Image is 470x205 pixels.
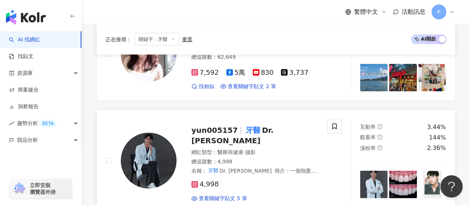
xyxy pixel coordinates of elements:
img: chrome extension [12,183,26,195]
span: 名稱 ： [191,168,272,174]
div: 網紅類型 ： [191,149,318,156]
span: 醫療與健康 [217,149,243,155]
mark: 牙醫 [277,174,289,182]
div: 144% [429,134,446,142]
div: 3.44% [427,123,446,131]
span: rise [9,121,14,126]
mark: 牙醫 [207,167,220,175]
span: 4,998 [191,180,219,188]
img: post-image [389,64,416,92]
a: 找貼文 [9,53,33,60]
span: 漲粉率 [360,145,376,151]
span: 觀看率 [360,134,376,140]
a: 查看關鍵字貼文 2 筆 [220,83,276,90]
a: KOL Avatar[PERSON_NAME]親子旅行趣網紅類型：感情·台灣旅遊·飲料·日常話題·教育與學習·家庭·美食·醫療與健康·旅遊總追蹤數：62,6497,5925萬8303,737找相... [97,7,455,101]
span: 活動訊息 [402,8,425,15]
a: 找相似 [191,83,214,90]
span: 關鍵字：牙醫 [134,33,179,45]
iframe: Help Scout Beacon - Open [440,175,463,198]
span: question-circle [377,124,382,129]
span: 7,592 [191,69,219,77]
a: 商案媒合 [9,86,39,94]
span: 互動率 [360,124,376,130]
div: 2.36% [427,144,446,152]
img: post-image [360,171,388,198]
span: 競品分析 [17,132,38,148]
span: 繁體中文 [354,8,378,16]
span: 3,737 [281,69,308,77]
mark: 牙醫 [202,174,214,182]
a: chrome extension立即安裝 瀏覽器外掛 [10,179,72,199]
div: 重置 [182,36,192,42]
img: logo [6,10,46,25]
img: post-image [389,171,416,198]
span: Dr. [PERSON_NAME] [220,168,272,174]
span: yun005157 [191,126,238,135]
span: 資源庫 [17,65,33,81]
span: 查看關鍵字貼文 2 筆 [228,83,276,90]
img: post-image [360,64,388,92]
span: 找相似 [199,83,214,90]
span: 830 [253,69,273,77]
div: 總追蹤數 ： 4,998 [191,158,318,166]
a: 洞察報告 [9,103,39,110]
span: question-circle [377,145,382,151]
span: 攝影 [245,149,255,155]
mark: 牙醫 [244,124,262,136]
span: · [243,149,245,155]
img: post-image [418,171,446,198]
mark: 牙醫 [250,174,262,182]
span: 趨勢分析 [17,115,56,132]
div: 總追蹤數 ： 62,649 [191,54,318,61]
img: post-image [418,64,446,92]
span: 查看關鍵字貼文 5 筆 [199,195,247,202]
span: P [437,8,440,16]
span: question-circle [377,135,382,140]
a: 查看關鍵字貼文 5 筆 [191,195,247,202]
span: 5萬 [226,69,245,77]
span: 正在搜尋 ： [106,36,132,42]
img: KOL Avatar [121,133,176,189]
span: 立即安裝 瀏覽器外掛 [30,182,56,195]
div: BETA [39,120,56,127]
a: searchAI 找網紅 [9,36,40,44]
